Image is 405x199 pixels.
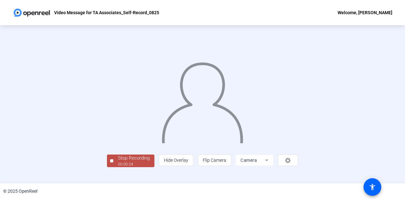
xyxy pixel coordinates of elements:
[107,155,154,167] button: Stop Recording00:00:24
[159,155,193,166] button: Hide Overlay
[118,155,150,162] div: Stop Recording
[164,158,188,163] span: Hide Overlay
[54,9,159,16] p: Video Message for TA Associates_Self-Record_0825
[3,188,37,195] div: © 2025 OpenReel
[203,158,226,163] span: Flip Camera
[161,57,244,143] img: overlay
[118,161,150,167] div: 00:00:24
[369,183,376,191] mat-icon: accessibility
[13,6,51,19] img: OpenReel logo
[198,155,231,166] button: Flip Camera
[338,9,392,16] div: Welcome, [PERSON_NAME]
